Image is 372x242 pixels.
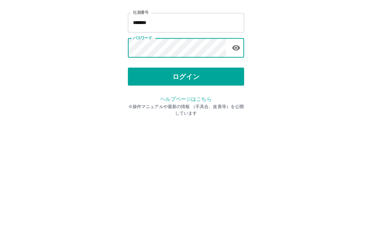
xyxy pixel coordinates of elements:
p: ※操作マニュアルや最新の情報 （不具合、改善等）を公開しています [128,162,244,175]
a: ヘルプページはこちら [160,154,211,160]
h2: ログイン [162,46,210,60]
button: ログイン [128,126,244,144]
label: 社員番号 [133,68,148,74]
label: パスワード [133,94,152,99]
